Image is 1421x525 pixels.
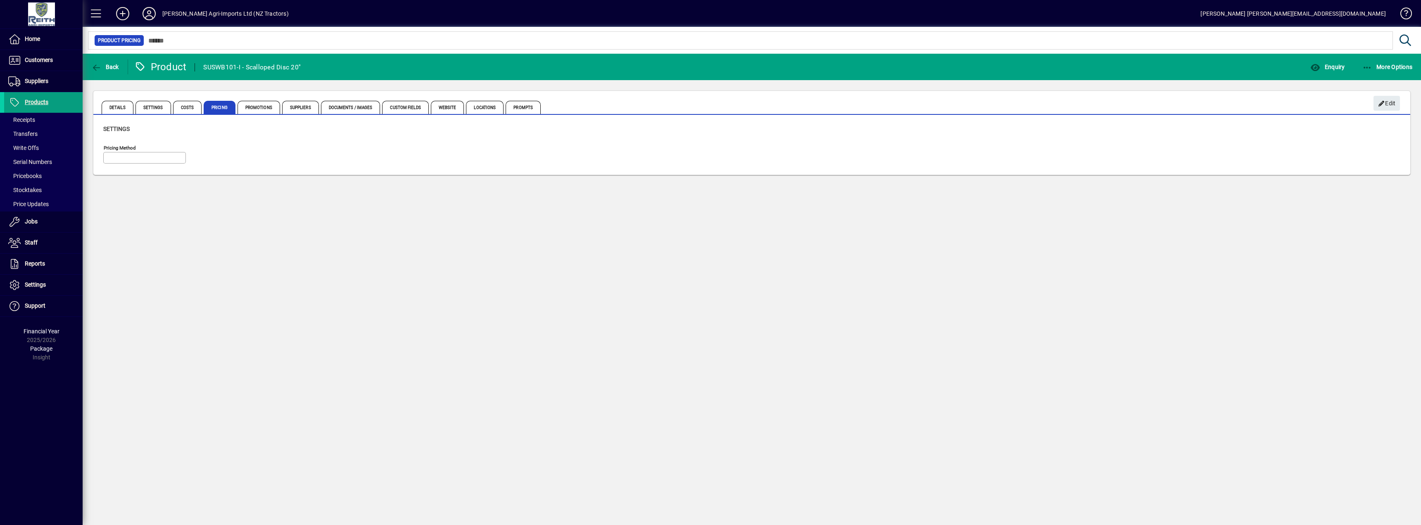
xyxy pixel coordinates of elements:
[282,101,319,114] span: Suppliers
[135,101,171,114] span: Settings
[4,141,83,155] a: Write Offs
[30,345,52,352] span: Package
[8,159,52,165] span: Serial Numbers
[8,116,35,123] span: Receipts
[1310,64,1345,70] span: Enquiry
[4,71,83,92] a: Suppliers
[102,101,133,114] span: Details
[4,296,83,316] a: Support
[25,78,48,84] span: Suppliers
[8,173,42,179] span: Pricebooks
[1394,2,1411,29] a: Knowledge Base
[4,113,83,127] a: Receipts
[382,101,428,114] span: Custom Fields
[89,59,121,74] button: Back
[25,218,38,225] span: Jobs
[24,328,59,335] span: Financial Year
[1378,97,1396,110] span: Edit
[136,6,162,21] button: Profile
[25,260,45,267] span: Reports
[4,254,83,274] a: Reports
[4,233,83,253] a: Staff
[25,36,40,42] span: Home
[8,131,38,137] span: Transfers
[173,101,202,114] span: Costs
[8,187,42,193] span: Stocktakes
[204,101,235,114] span: Pricing
[4,29,83,50] a: Home
[83,59,128,74] app-page-header-button: Back
[4,169,83,183] a: Pricebooks
[238,101,280,114] span: Promotions
[25,99,48,105] span: Products
[506,101,541,114] span: Prompts
[162,7,289,20] div: [PERSON_NAME] Agri-Imports Ltd (NZ Tractors)
[1362,64,1413,70] span: More Options
[4,50,83,71] a: Customers
[104,145,136,151] mat-label: Pricing method
[1200,7,1386,20] div: [PERSON_NAME] [PERSON_NAME][EMAIL_ADDRESS][DOMAIN_NAME]
[25,302,45,309] span: Support
[134,60,187,74] div: Product
[8,145,39,151] span: Write Offs
[431,101,464,114] span: Website
[91,64,119,70] span: Back
[4,275,83,295] a: Settings
[4,197,83,211] a: Price Updates
[4,155,83,169] a: Serial Numbers
[4,127,83,141] a: Transfers
[321,101,380,114] span: Documents / Images
[25,239,38,246] span: Staff
[4,211,83,232] a: Jobs
[25,57,53,63] span: Customers
[4,183,83,197] a: Stocktakes
[8,201,49,207] span: Price Updates
[1308,59,1347,74] button: Enquiry
[1360,59,1415,74] button: More Options
[98,36,140,45] span: Product Pricing
[25,281,46,288] span: Settings
[203,61,301,74] div: SUSWB101-I - Scalloped Disc 20''
[1373,96,1400,111] button: Edit
[103,126,130,132] span: Settings
[109,6,136,21] button: Add
[466,101,504,114] span: Locations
